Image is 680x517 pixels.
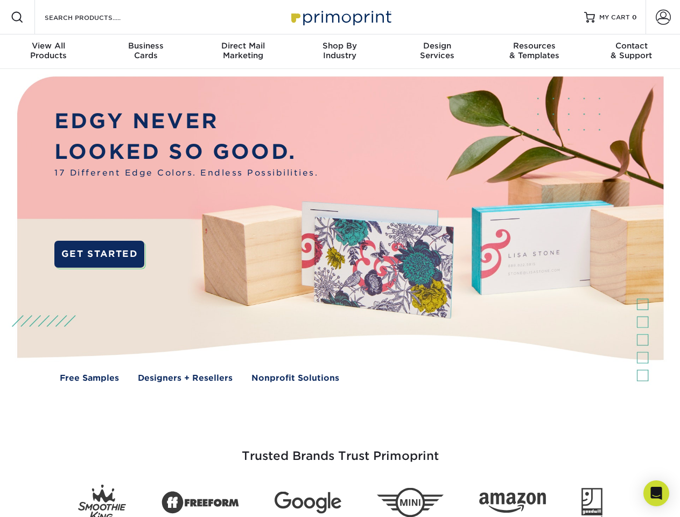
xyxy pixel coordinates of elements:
input: SEARCH PRODUCTS..... [44,11,149,24]
img: Google [275,492,341,514]
a: Direct MailMarketing [194,34,291,69]
span: 0 [632,13,637,21]
span: Direct Mail [194,41,291,51]
img: Goodwill [581,488,602,517]
img: Amazon [479,493,546,513]
a: Free Samples [60,372,119,385]
div: Marketing [194,41,291,60]
span: Resources [486,41,583,51]
a: GET STARTED [54,241,144,268]
div: Services [389,41,486,60]
a: Designers + Resellers [138,372,233,385]
div: & Support [583,41,680,60]
img: Primoprint [286,5,394,29]
div: Open Intercom Messenger [643,480,669,506]
a: Contact& Support [583,34,680,69]
span: Design [389,41,486,51]
div: Industry [291,41,388,60]
span: MY CART [599,13,630,22]
p: EDGY NEVER [54,106,318,137]
a: Shop ByIndustry [291,34,388,69]
span: 17 Different Edge Colors. Endless Possibilities. [54,167,318,179]
p: LOOKED SO GOOD. [54,137,318,167]
div: Cards [97,41,194,60]
a: Resources& Templates [486,34,583,69]
span: Business [97,41,194,51]
h3: Trusted Brands Trust Primoprint [25,423,655,476]
a: BusinessCards [97,34,194,69]
span: Contact [583,41,680,51]
span: Shop By [291,41,388,51]
a: DesignServices [389,34,486,69]
div: & Templates [486,41,583,60]
a: Nonprofit Solutions [251,372,339,385]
